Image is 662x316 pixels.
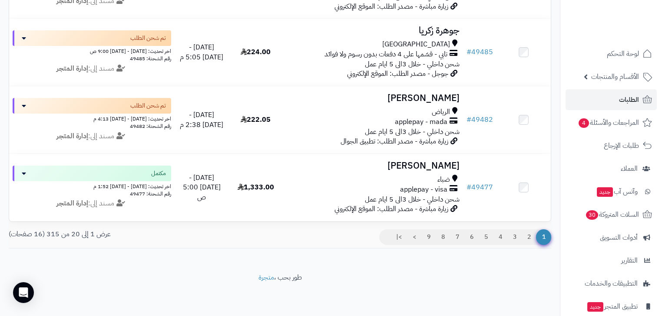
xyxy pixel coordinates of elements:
a: >| [391,229,407,245]
div: مسند إلى: [6,131,178,141]
div: اخر تحديث: [DATE] - [DATE] 1:52 م [13,181,171,190]
a: 9 [421,229,436,245]
span: تابي - قسّمها على 4 دفعات بدون رسوم ولا فوائد [324,49,447,59]
a: 2 [522,229,536,245]
a: المراجعات والأسئلة4 [566,112,657,133]
a: طلبات الإرجاع [566,135,657,156]
div: مسند إلى: [6,199,178,208]
span: وآتس آب [596,186,638,198]
a: 6 [464,229,479,245]
span: # [467,182,471,192]
a: #49477 [467,182,493,192]
span: 1,333.00 [238,182,274,192]
span: تم شحن الطلب [130,101,166,110]
strong: إدارة المتجر [56,131,88,141]
span: الأقسام والمنتجات [591,71,639,83]
div: عرض 1 إلى 20 من 315 (16 صفحات) [2,229,280,239]
span: [DATE] - [DATE] 2:38 م [180,110,223,130]
h3: [PERSON_NAME] [286,161,460,171]
strong: إدارة المتجر [56,198,88,208]
a: 3 [507,229,522,245]
span: 4 [579,118,589,128]
span: أدوات التسويق [600,231,638,244]
span: العملاء [621,163,638,175]
span: طلبات الإرجاع [604,140,639,152]
span: [DATE] - [DATE] 5:00 ص [183,173,221,203]
span: الرياض [432,107,450,117]
a: #49482 [467,114,493,125]
span: لوحة التحكم [607,48,639,60]
a: العملاء [566,158,657,179]
span: زيارة مباشرة - مصدر الطلب: الموقع الإلكتروني [334,204,448,214]
span: رقم الشحنة: 49477 [130,190,171,198]
span: 222.05 [241,114,271,125]
span: applepay - visa [400,185,447,195]
span: التقارير [621,254,638,267]
span: جديد [587,302,603,312]
strong: إدارة المتجر [56,63,88,74]
span: applepay - mada [395,117,447,127]
span: رقم الشحنة: 49482 [130,122,171,130]
span: 224.00 [241,47,271,57]
div: اخر تحديث: [DATE] - [DATE] 4:13 م [13,114,171,123]
span: التطبيقات والخدمات [585,277,638,290]
span: تم شحن الطلب [130,34,166,42]
span: مكتمل [151,169,166,178]
span: 1 [536,229,551,245]
span: 30 [586,210,598,220]
div: اخر تحديث: [DATE] - [DATE] 9:00 ص [13,46,171,55]
span: زيارة مباشرة - مصدر الطلب: الموقع الإلكتروني [334,1,448,12]
span: شحن داخلي - خلال 3الى 5 ايام عمل [365,127,460,137]
span: # [467,47,471,57]
a: أدوات التسويق [566,227,657,248]
a: #49485 [467,47,493,57]
a: 8 [436,229,450,245]
a: التطبيقات والخدمات [566,273,657,294]
span: رقم الشحنة: 49485 [130,55,171,62]
a: لوحة التحكم [566,43,657,64]
span: [GEOGRAPHIC_DATA] [382,39,450,49]
span: زيارة مباشرة - مصدر الطلب: تطبيق الجوال [341,136,448,147]
h3: جوهرة زكريا [286,26,460,36]
a: وآتس آبجديد [566,181,657,202]
a: السلات المتروكة30 [566,204,657,225]
a: الطلبات [566,89,657,110]
span: السلات المتروكة [585,208,639,221]
span: شحن داخلي - خلال 3الى 5 ايام عمل [365,194,460,205]
span: جوجل - مصدر الطلب: الموقع الإلكتروني [347,68,448,79]
span: المراجعات والأسئلة [578,117,639,129]
span: الطلبات [619,94,639,106]
span: شحن داخلي - خلال 3الى 5 ايام عمل [365,59,460,69]
span: جديد [597,187,613,197]
img: logo-2.png [603,22,654,40]
h3: [PERSON_NAME] [286,93,460,103]
a: التقارير [566,250,657,271]
a: 7 [450,229,465,245]
span: # [467,114,471,125]
a: > [407,229,422,245]
span: تطبيق المتجر [586,300,638,313]
a: 4 [493,229,508,245]
div: مسند إلى: [6,64,178,74]
span: [DATE] - [DATE] 5:05 م [180,42,223,62]
a: 5 [479,229,493,245]
a: متجرة [258,272,274,283]
div: Open Intercom Messenger [13,282,34,303]
span: ضباء [437,175,450,185]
